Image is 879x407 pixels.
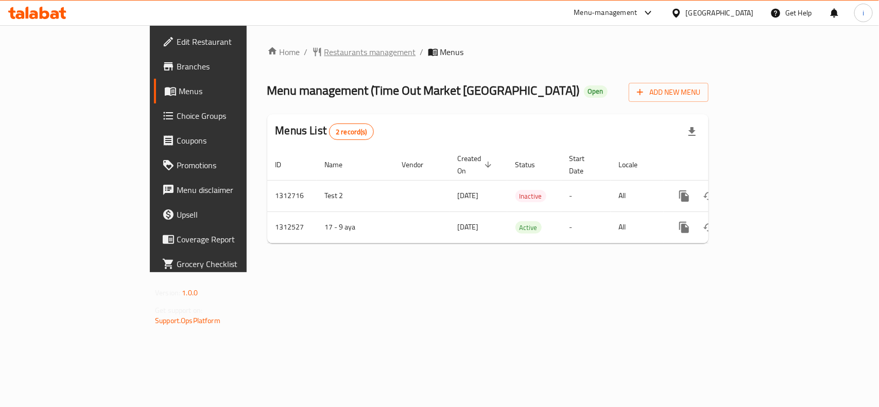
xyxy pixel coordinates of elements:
[304,46,308,58] li: /
[177,60,288,73] span: Branches
[267,149,779,243] table: enhanced table
[440,46,464,58] span: Menus
[664,149,779,181] th: Actions
[155,314,220,327] a: Support.OpsPlatform
[324,46,416,58] span: Restaurants management
[574,7,637,19] div: Menu-management
[154,29,297,54] a: Edit Restaurant
[155,286,180,299] span: Version:
[672,215,697,240] button: more
[584,87,608,96] span: Open
[179,85,288,97] span: Menus
[458,189,479,202] span: [DATE]
[177,110,288,122] span: Choice Groups
[177,134,288,147] span: Coupons
[312,46,416,58] a: Restaurants management
[611,211,664,243] td: All
[177,36,288,48] span: Edit Restaurant
[863,7,864,19] span: i
[697,184,721,208] button: Change Status
[515,158,549,171] span: Status
[637,86,700,99] span: Add New Menu
[570,152,598,177] span: Start Date
[177,159,288,171] span: Promotions
[697,215,721,240] button: Change Status
[515,222,542,234] span: Active
[154,103,297,128] a: Choice Groups
[154,54,297,79] a: Branches
[515,221,542,234] div: Active
[458,220,479,234] span: [DATE]
[330,127,373,137] span: 2 record(s)
[561,180,611,211] td: -
[561,211,611,243] td: -
[177,184,288,196] span: Menu disclaimer
[177,233,288,245] span: Coverage Report
[154,153,297,178] a: Promotions
[154,79,297,103] a: Menus
[275,123,374,140] h2: Menus List
[629,83,709,102] button: Add New Menu
[680,119,704,144] div: Export file
[154,252,297,276] a: Grocery Checklist
[155,304,202,317] span: Get support on:
[515,190,546,202] span: Inactive
[584,85,608,98] div: Open
[154,202,297,227] a: Upsell
[154,178,297,202] a: Menu disclaimer
[154,128,297,153] a: Coupons
[402,158,437,171] span: Vendor
[611,180,664,211] td: All
[182,286,198,299] span: 1.0.0
[275,158,295,171] span: ID
[177,208,288,221] span: Upsell
[267,46,709,58] nav: breadcrumb
[154,227,297,252] a: Coverage Report
[177,258,288,270] span: Grocery Checklist
[325,158,356,171] span: Name
[317,211,394,243] td: 17 - 9 aya
[686,7,754,19] div: [GEOGRAPHIC_DATA]
[420,46,424,58] li: /
[672,184,697,208] button: more
[515,190,546,202] div: Inactive
[458,152,495,177] span: Created On
[317,180,394,211] td: Test 2
[619,158,651,171] span: Locale
[267,79,580,102] span: Menu management ( Time Out Market [GEOGRAPHIC_DATA] )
